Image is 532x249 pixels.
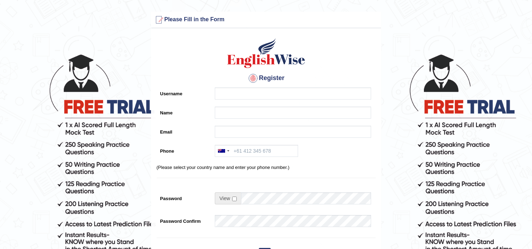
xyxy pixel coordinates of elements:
label: Username [157,87,212,97]
label: Password [157,192,212,202]
label: Phone [157,145,212,154]
p: (Please select your country name and enter your phone number.) [157,164,376,171]
input: Show/Hide Password [232,197,237,201]
label: Email [157,126,212,135]
input: +61 412 345 678 [215,145,298,157]
h3: Please Fill in the Form [153,14,379,26]
label: Name [157,107,212,116]
h4: Register [157,73,376,84]
div: Australia: +61 [215,145,231,157]
img: Logo of English Wise create a new account for intelligent practice with AI [226,37,307,69]
label: Password Confirm [157,215,212,225]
